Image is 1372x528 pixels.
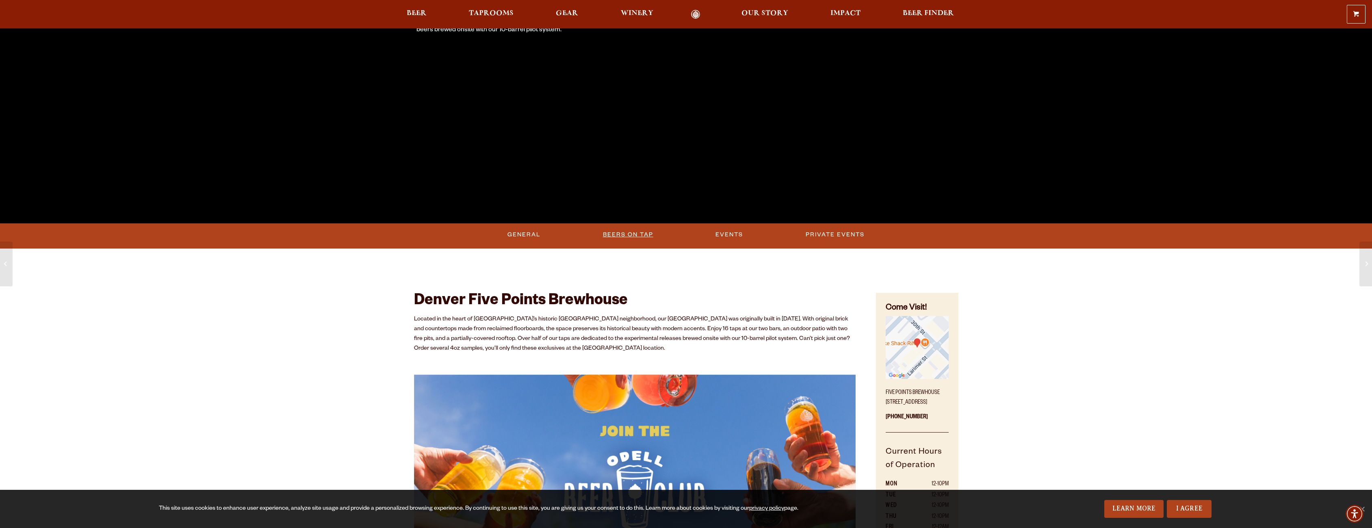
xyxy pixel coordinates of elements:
a: Beer Finder [897,10,959,19]
a: privacy policy [749,506,784,512]
a: Gear [551,10,583,19]
div: Accessibility Menu [1346,505,1363,523]
span: Winery [621,10,653,17]
span: Beer [407,10,427,17]
a: Winery [616,10,659,19]
p: [PHONE_NUMBER] [886,408,948,433]
div: This site uses cookies to enhance user experience, analyze site usage and provide a personalized ... [159,505,958,513]
h2: Denver Five Points Brewhouse [414,293,856,311]
a: Impact [825,10,866,19]
a: Our Story [736,10,793,19]
a: Private Events [802,225,868,244]
h5: Current Hours of Operation [886,446,948,480]
span: Impact [830,10,860,17]
a: Find on Google Maps (opens in a new window) [886,375,948,381]
span: Taprooms [469,10,514,17]
a: Beers on Tap [600,225,657,244]
a: Taprooms [464,10,519,19]
h4: Come Visit! [886,303,948,314]
td: 12-10pm [912,479,949,490]
a: Events [712,225,746,244]
a: Beer [401,10,432,19]
p: Located in the heart of [GEOGRAPHIC_DATA]’s historic [GEOGRAPHIC_DATA] neighborhood, our [GEOGRAP... [414,315,856,354]
a: I Agree [1167,500,1212,518]
a: General [504,225,544,244]
span: Gear [556,10,578,17]
a: Odell Home [681,10,711,19]
a: Learn More [1104,500,1164,518]
p: Five Points Brewhouse [STREET_ADDRESS] [886,383,948,408]
th: MON [886,479,912,490]
span: Beer Finder [903,10,954,17]
span: Our Story [741,10,788,17]
img: Small thumbnail of location on map [886,316,948,379]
